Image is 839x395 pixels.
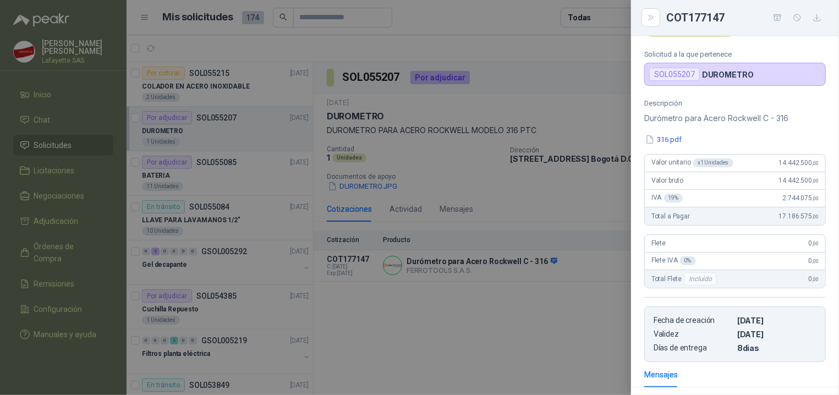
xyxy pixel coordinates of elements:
[779,159,819,167] span: 14.442.500
[812,178,819,184] span: ,00
[654,316,733,325] p: Fecha de creación
[651,158,733,167] span: Valor unitario
[812,240,819,246] span: ,00
[644,369,678,381] div: Mensajes
[783,194,819,202] span: 2.744.075
[651,272,719,286] span: Total Flete
[737,343,816,353] p: 8 dias
[654,330,733,339] p: Validez
[809,257,819,265] span: 0
[702,70,754,79] p: DUROMETRO
[812,258,819,264] span: ,00
[779,212,819,220] span: 17.186.575
[684,272,717,286] div: Incluido
[644,134,683,145] button: 316.pdf
[644,50,826,58] p: Solicitud a la que pertenece
[680,256,696,265] div: 0 %
[654,343,733,353] p: Días de entrega
[651,256,696,265] span: Flete IVA
[812,195,819,201] span: ,00
[651,212,690,220] span: Total a Pagar
[644,112,826,125] p: Durómetro para Acero Rockwell C - 316
[693,158,733,167] div: x 1 Unidades
[809,275,819,283] span: 0
[737,330,816,339] p: [DATE]
[737,316,816,325] p: [DATE]
[812,276,819,282] span: ,00
[644,11,657,24] button: Close
[644,99,826,107] p: Descripción
[651,194,683,202] span: IVA
[649,68,700,81] div: SOL055207
[812,213,819,220] span: ,00
[664,194,683,202] div: 19 %
[651,177,683,184] span: Valor bruto
[812,160,819,166] span: ,00
[809,239,819,247] span: 0
[666,9,826,26] div: COT177147
[651,239,666,247] span: Flete
[779,177,819,184] span: 14.442.500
